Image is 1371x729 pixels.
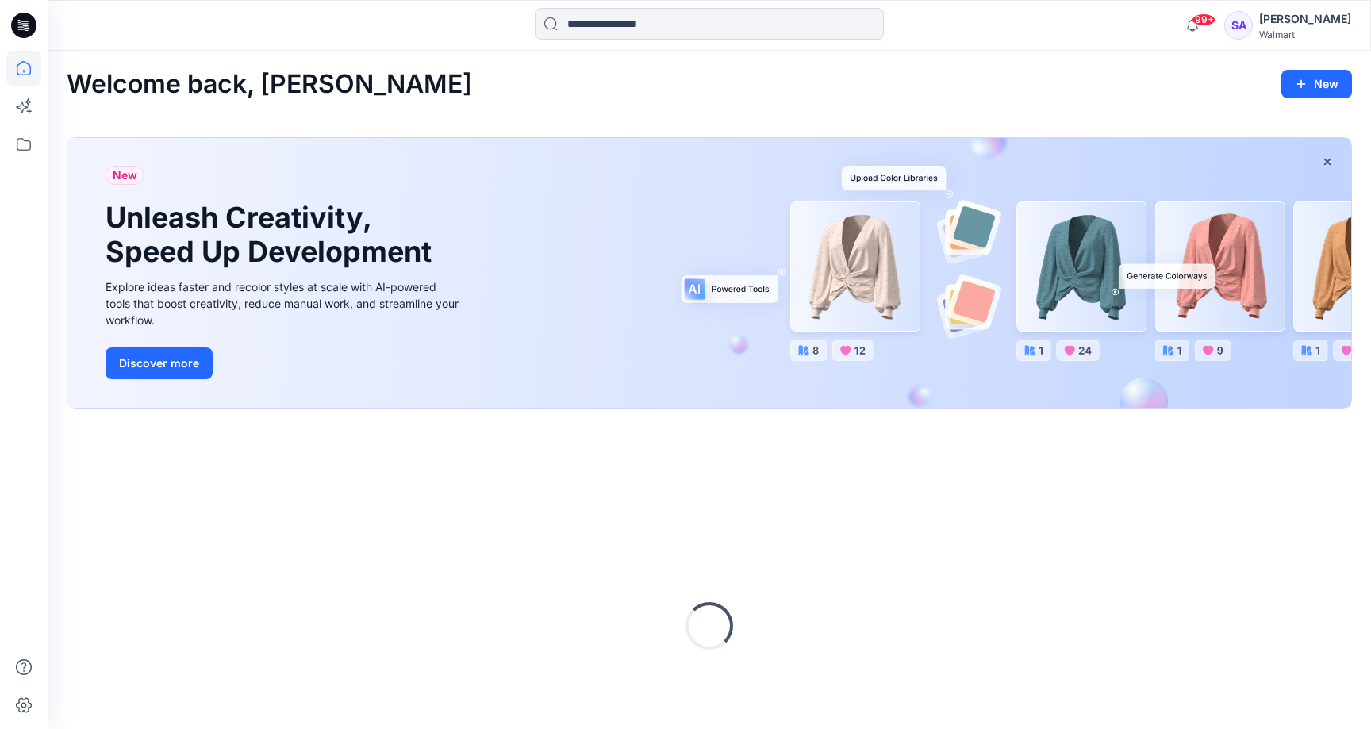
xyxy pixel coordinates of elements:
[106,347,213,379] button: Discover more
[106,347,463,379] a: Discover more
[1259,29,1351,40] div: Walmart
[106,278,463,328] div: Explore ideas faster and recolor styles at scale with AI-powered tools that boost creativity, red...
[67,70,472,99] h2: Welcome back, [PERSON_NAME]
[1259,10,1351,29] div: [PERSON_NAME]
[113,166,137,185] span: New
[1192,13,1215,26] span: 99+
[1224,11,1253,40] div: SA
[106,201,439,269] h1: Unleash Creativity, Speed Up Development
[1281,70,1352,98] button: New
